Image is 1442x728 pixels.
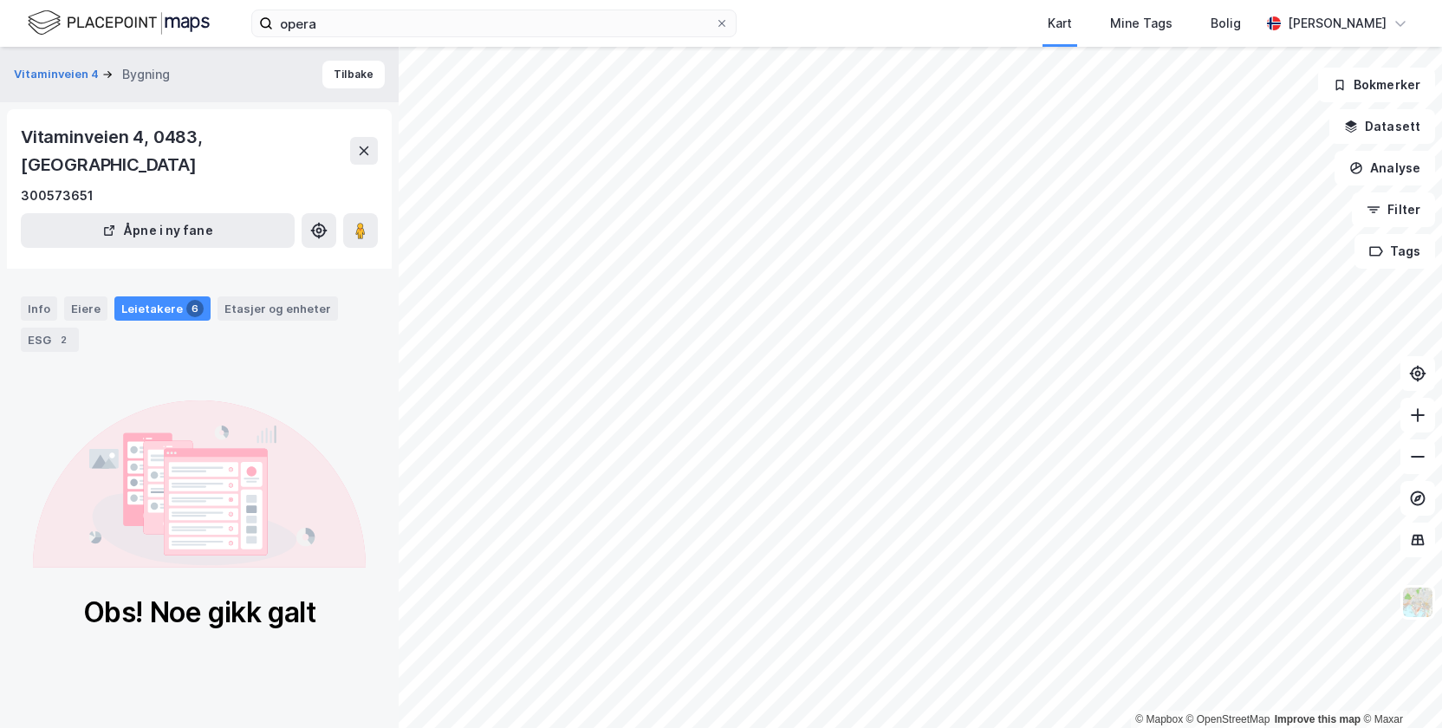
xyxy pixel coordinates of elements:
[322,61,385,88] button: Tilbake
[21,185,94,206] div: 300573651
[1401,586,1434,619] img: Z
[14,66,102,83] button: Vitaminveien 4
[1110,13,1172,34] div: Mine Tags
[273,10,715,36] input: Søk på adresse, matrikkel, gårdeiere, leietakere eller personer
[1186,713,1270,725] a: OpenStreetMap
[1318,68,1435,102] button: Bokmerker
[1355,645,1442,728] iframe: Chat Widget
[1275,713,1361,725] a: Improve this map
[55,331,72,348] div: 2
[1335,151,1435,185] button: Analyse
[21,213,295,248] button: Åpne i ny fane
[1288,13,1387,34] div: [PERSON_NAME]
[21,123,350,179] div: Vitaminveien 4, 0483, [GEOGRAPHIC_DATA]
[1354,234,1435,269] button: Tags
[64,296,107,321] div: Eiere
[1048,13,1072,34] div: Kart
[122,64,170,85] div: Bygning
[28,8,210,38] img: logo.f888ab2527a4732fd821a326f86c7f29.svg
[83,595,316,630] div: Obs! Noe gikk galt
[1352,192,1435,227] button: Filter
[1211,13,1241,34] div: Bolig
[114,296,211,321] div: Leietakere
[1329,109,1435,144] button: Datasett
[1355,645,1442,728] div: Kontrollprogram for chat
[186,300,204,317] div: 6
[1135,713,1183,725] a: Mapbox
[21,296,57,321] div: Info
[224,301,331,316] div: Etasjer og enheter
[21,328,79,352] div: ESG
